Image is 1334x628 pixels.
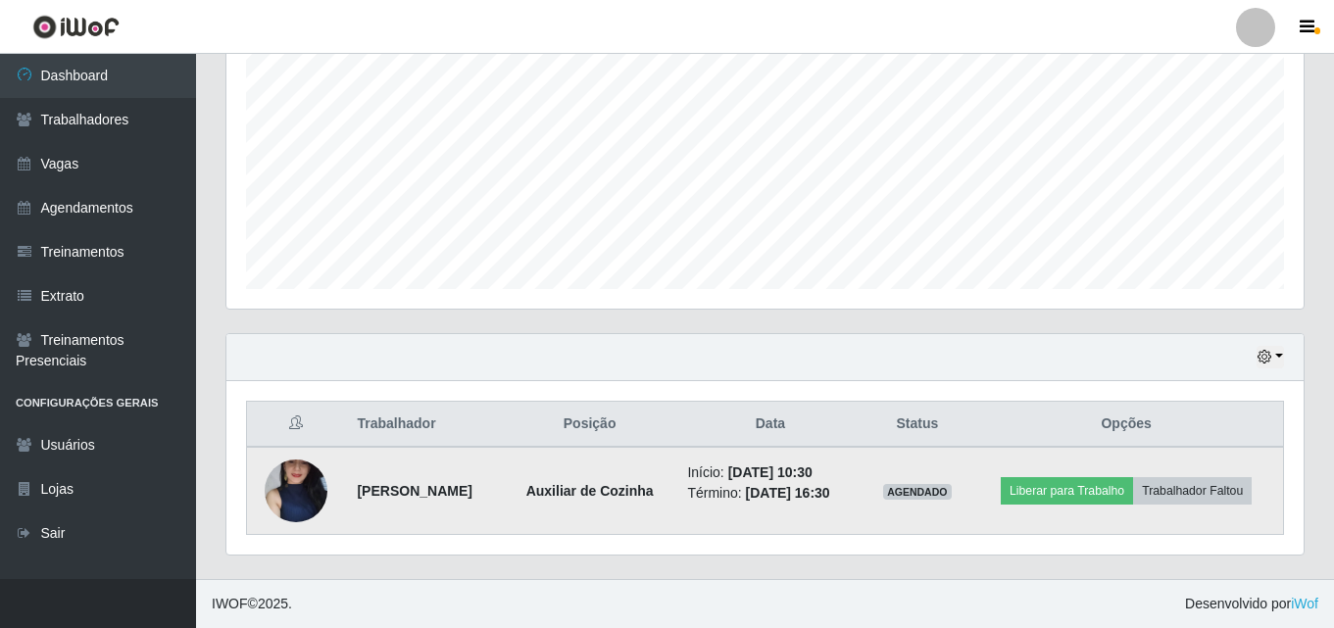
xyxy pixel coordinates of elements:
th: Data [675,402,865,448]
button: Trabalhador Faltou [1133,477,1252,505]
th: Status [865,402,969,448]
img: 1713319279293.jpeg [265,421,327,560]
li: Término: [687,483,853,504]
button: Liberar para Trabalho [1001,477,1133,505]
img: CoreUI Logo [32,15,120,39]
th: Trabalhador [345,402,503,448]
time: [DATE] 10:30 [728,464,813,480]
span: © 2025 . [212,594,292,614]
a: iWof [1291,596,1318,611]
th: Posição [504,402,676,448]
strong: [PERSON_NAME] [357,483,471,499]
time: [DATE] 16:30 [746,485,830,501]
li: Início: [687,462,853,483]
strong: Auxiliar de Cozinha [526,483,654,499]
span: IWOF [212,596,248,611]
span: AGENDADO [883,484,952,500]
th: Opções [969,402,1283,448]
span: Desenvolvido por [1185,594,1318,614]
